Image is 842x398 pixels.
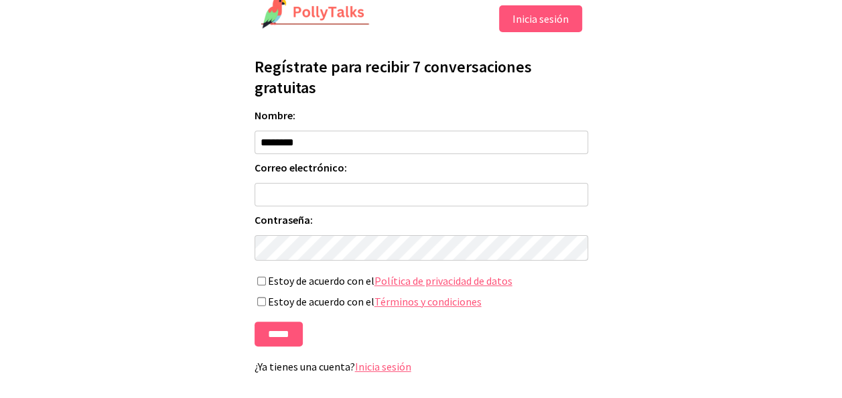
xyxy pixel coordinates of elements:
[268,295,374,309] font: Estoy de acuerdo con el
[255,360,588,373] p: ¿Ya tienes una cuenta?
[255,109,588,122] label: Nombre:
[257,276,266,286] input: Estoy de acuerdo con elPolítica de privacidad de datos
[255,161,588,174] label: Correo electrónico:
[374,274,512,288] a: Política de privacidad de datos
[255,56,588,98] h1: Regístrate para recibir 7 conversaciones gratuitas
[499,5,582,32] button: Inicia sesión
[355,360,411,373] a: Inicia sesión
[374,295,482,309] a: Términos y condiciones
[268,274,374,288] font: Estoy de acuerdo con el
[255,213,588,226] label: Contraseña:
[257,297,266,307] input: Estoy de acuerdo con elTérminos y condiciones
